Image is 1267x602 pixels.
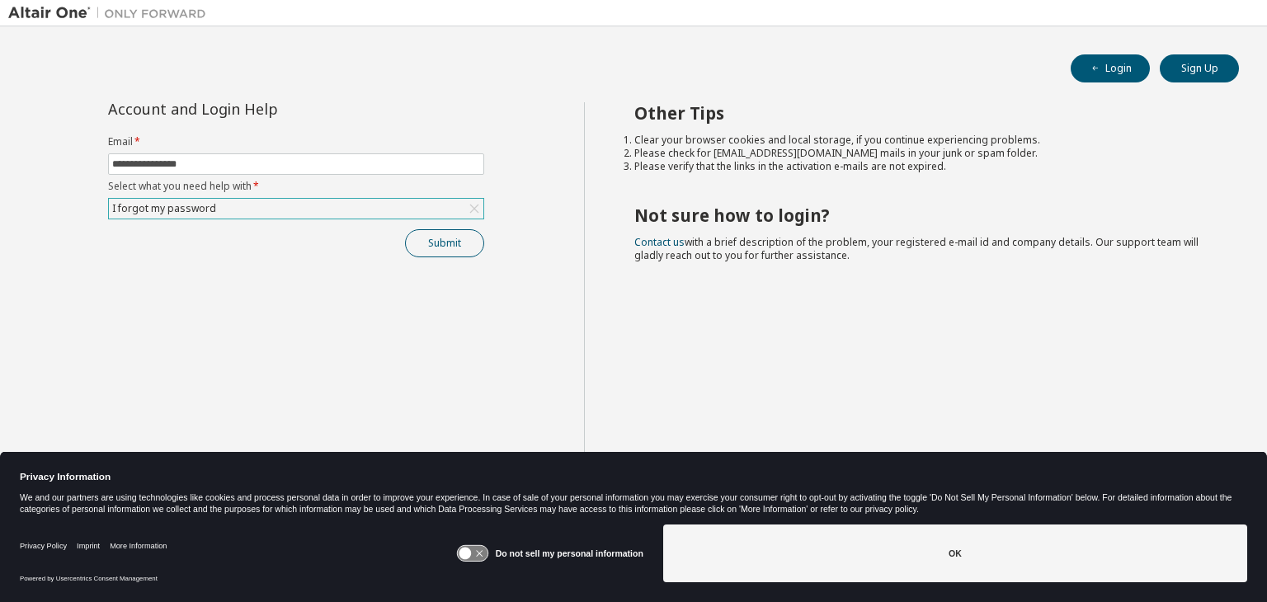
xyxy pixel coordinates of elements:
[110,200,219,218] div: I forgot my password
[634,134,1210,147] li: Clear your browser cookies and local storage, if you continue experiencing problems.
[108,135,484,148] label: Email
[1071,54,1150,82] button: Login
[108,102,409,115] div: Account and Login Help
[8,5,214,21] img: Altair One
[634,102,1210,124] h2: Other Tips
[1160,54,1239,82] button: Sign Up
[634,160,1210,173] li: Please verify that the links in the activation e-mails are not expired.
[634,205,1210,226] h2: Not sure how to login?
[109,199,483,219] div: I forgot my password
[634,147,1210,160] li: Please check for [EMAIL_ADDRESS][DOMAIN_NAME] mails in your junk or spam folder.
[108,180,484,193] label: Select what you need help with
[634,235,1199,262] span: with a brief description of the problem, your registered e-mail id and company details. Our suppo...
[634,235,685,249] a: Contact us
[405,229,484,257] button: Submit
